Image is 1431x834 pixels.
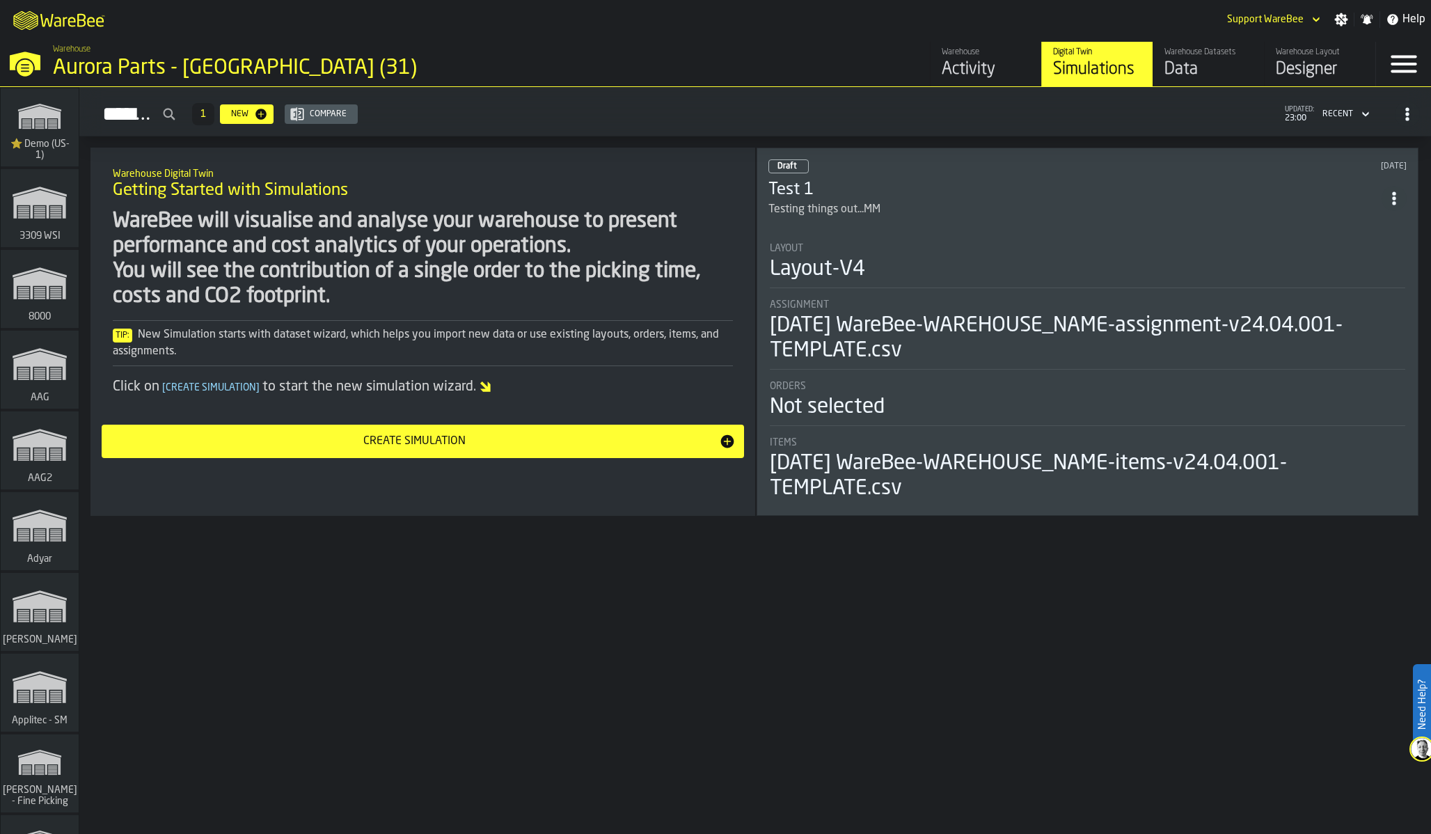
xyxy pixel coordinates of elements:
[930,42,1041,86] a: link-to-/wh/i/aa2e4adb-2cd5-4688-aa4a-ec82bcf75d46/feed/
[770,395,885,420] div: Not selected
[770,381,806,392] span: Orders
[1041,42,1153,86] a: link-to-/wh/i/aa2e4adb-2cd5-4688-aa4a-ec82bcf75d46/simulations
[770,299,829,310] span: Assignment
[1402,11,1425,28] span: Help
[113,329,132,343] span: Tip:
[1,331,79,411] a: link-to-/wh/i/27cb59bd-8ba0-4176-b0f1-d82d60966913/simulations
[1053,58,1141,81] div: Simulations
[942,58,1030,81] div: Activity
[757,148,1418,516] div: ItemListCard-DashboardItemContainer
[6,139,73,161] span: ⭐ Demo (US-1)
[1380,11,1431,28] label: button-toggle-Help
[1,250,79,331] a: link-to-/wh/i/b2e041e4-2753-4086-a82a-958e8abdd2c7/simulations
[1,734,79,815] a: link-to-/wh/i/48cbecf7-1ea2-4bc9-a439-03d5b66e1a58/simulations
[1109,162,1407,171] div: Updated: 08/08/2025, 06:32:43 Created: 08/08/2025, 03:23:48
[187,103,220,125] div: ButtonLoadMore-Load More-Prev-First-Last
[90,148,755,516] div: ItemListCard-
[1276,47,1364,57] div: Warehouse Layout
[768,201,1382,218] div: Testing things out...MM
[102,159,744,209] div: title-Getting Started with Simulations
[1164,47,1253,57] div: Warehouse Datasets
[28,392,52,403] span: AAG
[1264,42,1375,86] a: link-to-/wh/i/aa2e4adb-2cd5-4688-aa4a-ec82bcf75d46/designer
[942,47,1030,57] div: Warehouse
[24,553,55,565] span: Adyar
[226,109,254,119] div: New
[102,425,744,458] button: button-Create Simulation
[113,180,348,202] span: Getting Started with Simulations
[777,162,797,171] span: Draft
[770,299,1405,310] div: Title
[1329,13,1354,26] label: button-toggle-Settings
[220,104,274,124] button: button-New
[159,383,262,393] span: Create Simulation
[1,654,79,734] a: link-to-/wh/i/662479f8-72da-4751-a936-1d66c412adb4/simulations
[770,437,1405,501] div: stat-Items
[304,109,352,119] div: Compare
[770,243,1405,254] div: Title
[1,88,79,169] a: link-to-/wh/i/103622fe-4b04-4da1-b95f-2619b9c959cc/simulations
[1354,13,1379,26] label: button-toggle-Notifications
[79,87,1431,136] h2: button-Simulations
[770,437,1405,448] div: Title
[770,243,1405,288] div: stat-Layout
[770,313,1405,363] div: [DATE] WareBee-WAREHOUSE_NAME-assignment-v24.04.001-TEMPLATE.csv
[768,159,809,173] div: status-0 2
[113,377,733,397] div: Click on to start the new simulation wizard.
[200,109,206,119] span: 1
[1376,42,1431,86] label: button-toggle-Menu
[1,492,79,573] a: link-to-/wh/i/862141b4-a92e-43d2-8b2b-6509793ccc83/simulations
[1276,58,1364,81] div: Designer
[162,383,166,393] span: [
[1153,42,1264,86] a: link-to-/wh/i/aa2e4adb-2cd5-4688-aa4a-ec82bcf75d46/data
[770,437,797,448] span: Items
[1222,11,1323,28] div: DropdownMenuValue-Support WareBee
[25,473,55,484] span: AAG2
[1227,14,1304,25] div: DropdownMenuValue-Support WareBee
[1322,109,1353,119] div: DropdownMenuValue-4
[1,169,79,250] a: link-to-/wh/i/d1ef1afb-ce11-4124-bdae-ba3d01893ec0/simulations
[110,433,719,450] div: Create Simulation
[113,209,733,309] div: WareBee will visualise and analyse your warehouse to present performance and cost analytics of yo...
[53,56,429,81] div: Aurora Parts - [GEOGRAPHIC_DATA] (31)
[770,381,1405,426] div: stat-Orders
[768,201,880,218] div: Testing things out...MM
[770,381,1405,392] div: Title
[1317,106,1373,123] div: DropdownMenuValue-4
[1,411,79,492] a: link-to-/wh/i/ba0ffe14-8e36-4604-ab15-0eac01efbf24/simulations
[770,299,1405,370] div: stat-Assignment
[770,257,865,282] div: Layout-V4
[1164,58,1253,81] div: Data
[1,573,79,654] a: link-to-/wh/i/72fe6713-8242-4c3c-8adf-5d67388ea6d5/simulations
[768,229,1407,504] section: card-SimulationDashboardCard-draft
[1285,106,1314,113] span: updated:
[17,230,63,242] span: 3309 WSI
[113,166,733,180] h2: Sub Title
[113,326,733,360] div: New Simulation starts with dataset wizard, which helps you import new data or use existing layout...
[26,311,54,322] span: 8000
[770,243,803,254] span: Layout
[1053,47,1141,57] div: Digital Twin
[256,383,260,393] span: ]
[1414,666,1430,743] label: Need Help?
[53,45,90,54] span: Warehouse
[768,179,1382,201] h3: Test 1
[285,104,358,124] button: button-Compare
[9,715,70,726] span: Applitec - SM
[770,451,1405,501] div: [DATE] WareBee-WAREHOUSE_NAME-items-v24.04.001-TEMPLATE.csv
[1285,113,1314,123] span: 23:00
